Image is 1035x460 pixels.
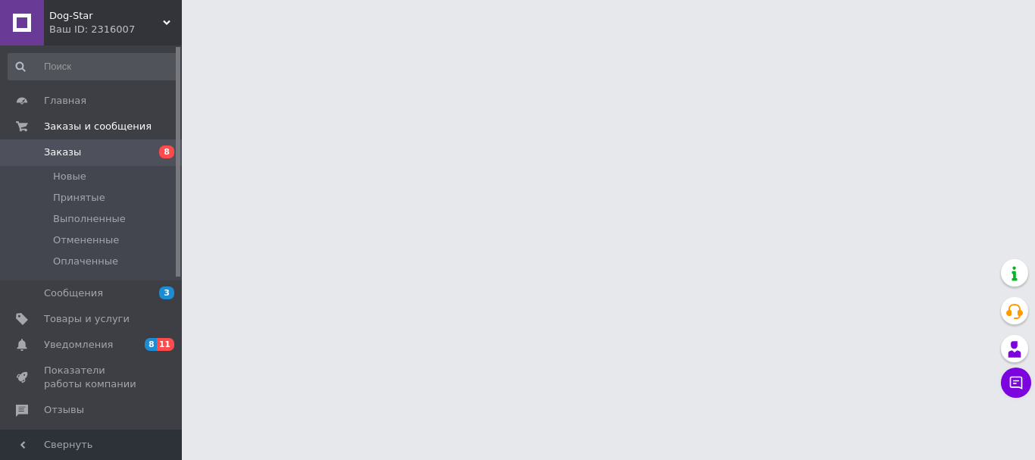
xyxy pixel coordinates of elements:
span: 3 [159,286,174,299]
span: 8 [159,146,174,158]
button: Чат с покупателем [1001,368,1031,398]
span: Заказы и сообщения [44,120,152,133]
span: Показатели работы компании [44,364,140,391]
span: Главная [44,94,86,108]
span: 8 [145,338,157,351]
span: Оплаченные [53,255,118,268]
span: Выполненные [53,212,126,226]
span: Уведомления [44,338,113,352]
span: Отмененные [53,233,119,247]
span: Заказы [44,146,81,159]
input: Поиск [8,53,179,80]
span: Сообщения [44,286,103,300]
span: Товары и услуги [44,312,130,326]
span: Отзывы [44,403,84,417]
span: 11 [157,338,174,351]
span: Принятые [53,191,105,205]
span: Новые [53,170,86,183]
span: Dog-Star [49,9,163,23]
div: Ваш ID: 2316007 [49,23,182,36]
